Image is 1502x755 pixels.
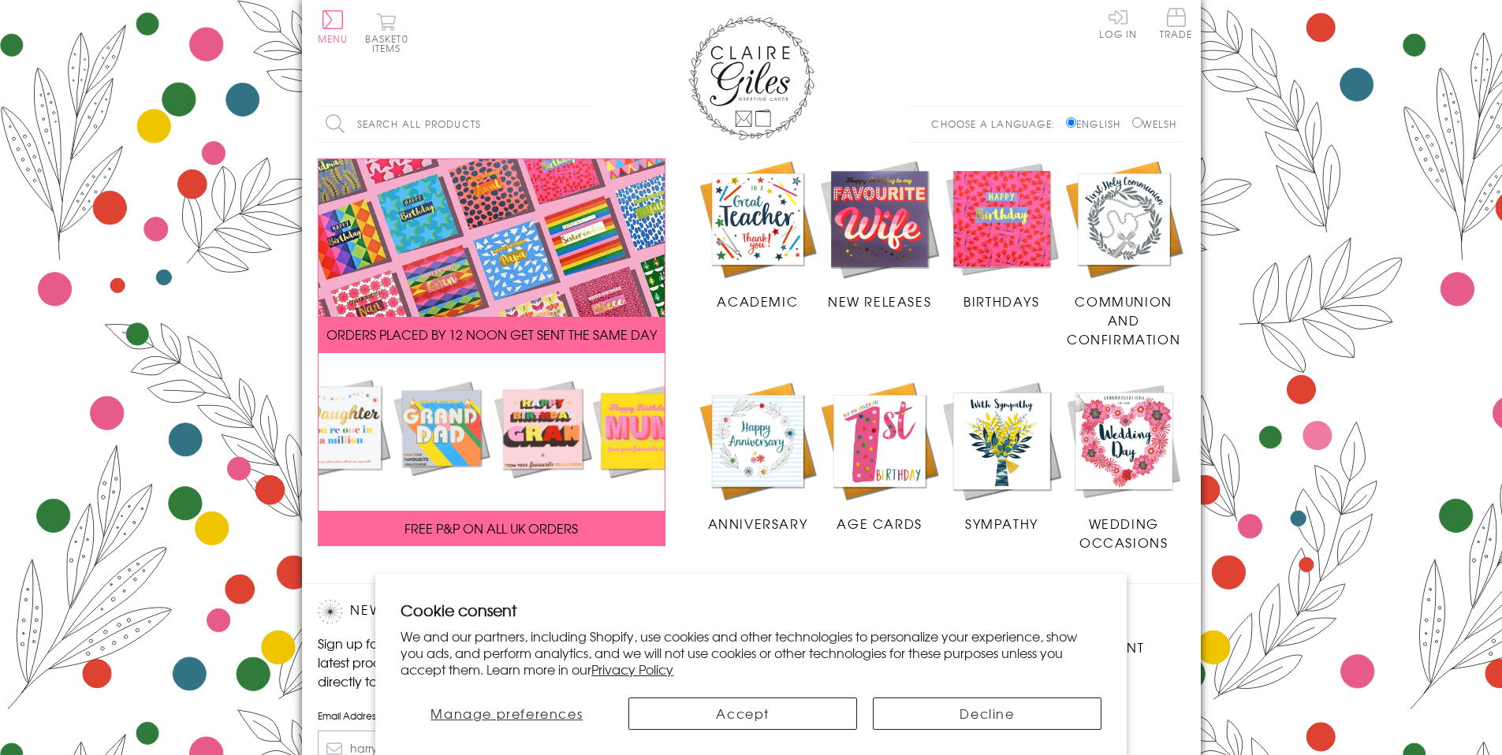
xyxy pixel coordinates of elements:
p: We and our partners, including Shopify, use cookies and other technologies to personalize your ex... [401,628,1101,677]
button: Accept [628,697,857,730]
span: ORDERS PLACED BY 12 NOON GET SENT THE SAME DAY [326,325,657,344]
a: Sympathy [941,380,1063,533]
button: Basket0 items [365,13,408,53]
input: Welsh [1132,117,1142,128]
p: Choose a language: [931,117,1063,131]
span: Manage preferences [430,704,583,723]
a: Trade [1160,8,1193,42]
label: Email Address [318,709,586,723]
span: New Releases [828,292,931,311]
span: Academic [717,292,798,311]
span: Birthdays [963,292,1039,311]
span: FREE P&P ON ALL UK ORDERS [404,519,578,537]
a: New Releases [818,158,941,311]
h2: Cookie consent [401,599,1101,621]
span: Communion and Confirmation [1067,292,1180,348]
a: Log In [1099,8,1137,39]
a: Communion and Confirmation [1063,158,1185,349]
span: Age Cards [837,514,922,533]
span: Anniversary [708,514,808,533]
button: Decline [873,697,1101,730]
span: Menu [318,32,348,46]
label: English [1066,117,1128,131]
a: Academic [697,158,819,311]
img: Claire Giles Greetings Cards [688,16,814,140]
a: Privacy Policy [591,660,673,679]
span: Wedding Occasions [1079,514,1168,552]
a: Age Cards [818,380,941,533]
a: Birthdays [941,158,1063,311]
button: Manage preferences [401,697,613,730]
h2: Newsletter [318,600,586,623]
p: Sign up for our newsletter to receive the latest product launches, news and offers directly to yo... [318,634,586,690]
a: Wedding Occasions [1063,380,1185,552]
span: 0 items [372,32,408,55]
button: Menu [318,10,348,43]
input: English [1066,117,1076,128]
input: Search all products [318,106,594,142]
label: Welsh [1132,117,1177,131]
a: Anniversary [697,380,819,533]
span: Trade [1160,8,1193,39]
span: Sympathy [965,514,1038,533]
input: Search [578,106,594,142]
